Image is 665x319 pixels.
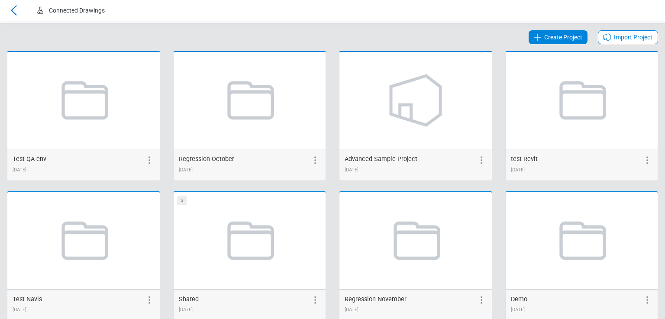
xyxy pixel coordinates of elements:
div: Test Navis [13,295,42,304]
div: Demo [511,295,527,304]
span: test Revit [511,155,538,163]
span: Connected Drawings [49,7,105,14]
span: Regression November [345,296,407,303]
div: Regression October [179,155,234,164]
span: 10/09/2024 13:20:08 [511,167,525,173]
span: Create Project [544,32,582,42]
span: Advanced Sample Project [345,155,417,163]
div: test Revit [511,155,538,164]
span: Test QA env [13,155,46,163]
a: Create Project [529,30,588,44]
span: Shared [179,296,199,303]
span: 10/09/2024 13:30:08 [13,307,26,313]
span: Demo [511,296,527,303]
span: 11/13/2024 10:43:57 [179,307,193,313]
div: Regression November [345,295,407,304]
span: 10/08/2024 11:28:32 [345,167,358,173]
span: 11/13/2024 11:22:42 [345,307,358,313]
div: Test QA env [13,155,46,164]
span: Regression October [179,155,234,163]
div: S [177,196,187,205]
span: 11/14/2024 16:08:52 [511,307,525,313]
span: 10/04/2024 15:40:24 [179,167,193,173]
span: Import Project [614,32,652,42]
div: Shared [179,295,199,304]
span: Test Navis [13,296,42,303]
div: Advanced Sample Project [345,155,417,164]
span: 09/26/2024 15:35:19 [13,167,26,173]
